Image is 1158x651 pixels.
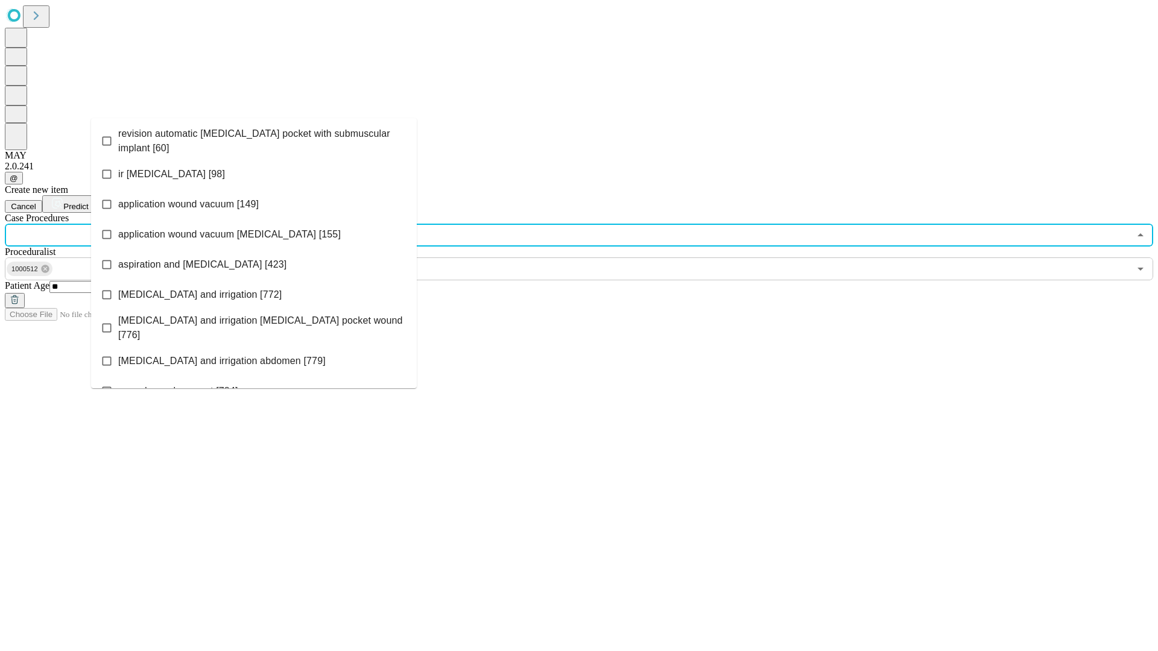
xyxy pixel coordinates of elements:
[118,227,341,242] span: application wound vacuum [MEDICAL_DATA] [155]
[11,202,36,211] span: Cancel
[7,262,52,276] div: 1000512
[10,174,18,183] span: @
[118,167,225,181] span: ir [MEDICAL_DATA] [98]
[118,127,407,156] span: revision automatic [MEDICAL_DATA] pocket with submuscular implant [60]
[5,172,23,184] button: @
[63,202,88,211] span: Predict
[118,384,238,398] span: wound vac placement [784]
[118,313,407,342] span: [MEDICAL_DATA] and irrigation [MEDICAL_DATA] pocket wound [776]
[5,280,49,291] span: Patient Age
[5,247,55,257] span: Proceduralist
[1132,260,1149,277] button: Open
[7,262,43,276] span: 1000512
[118,257,286,272] span: aspiration and [MEDICAL_DATA] [423]
[118,288,282,302] span: [MEDICAL_DATA] and irrigation [772]
[5,150,1153,161] div: MAY
[5,161,1153,172] div: 2.0.241
[5,213,69,223] span: Scheduled Procedure
[1132,227,1149,244] button: Close
[5,200,42,213] button: Cancel
[118,354,326,368] span: [MEDICAL_DATA] and irrigation abdomen [779]
[118,197,259,212] span: application wound vacuum [149]
[5,184,68,195] span: Create new item
[42,195,98,213] button: Predict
